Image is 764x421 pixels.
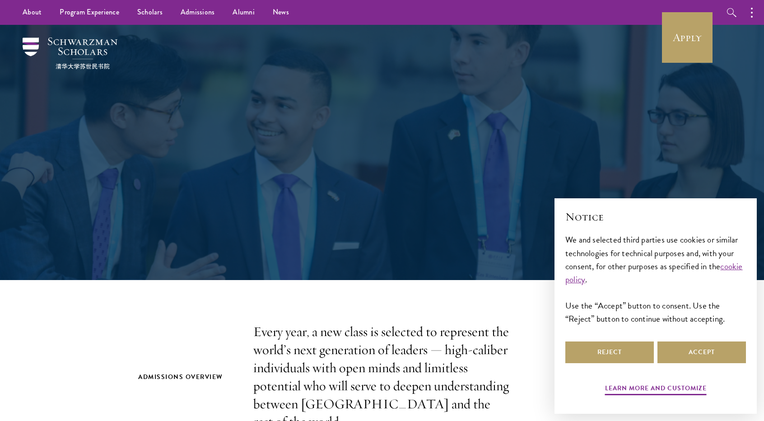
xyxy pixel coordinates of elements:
[565,233,746,325] div: We and selected third parties use cookies or similar technologies for technical purposes and, wit...
[23,37,117,69] img: Schwarzman Scholars
[605,383,707,397] button: Learn more and customize
[565,341,654,363] button: Reject
[565,260,743,286] a: cookie policy
[657,341,746,363] button: Accept
[565,209,746,225] h2: Notice
[662,12,713,63] a: Apply
[138,371,235,383] h2: Admissions Overview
